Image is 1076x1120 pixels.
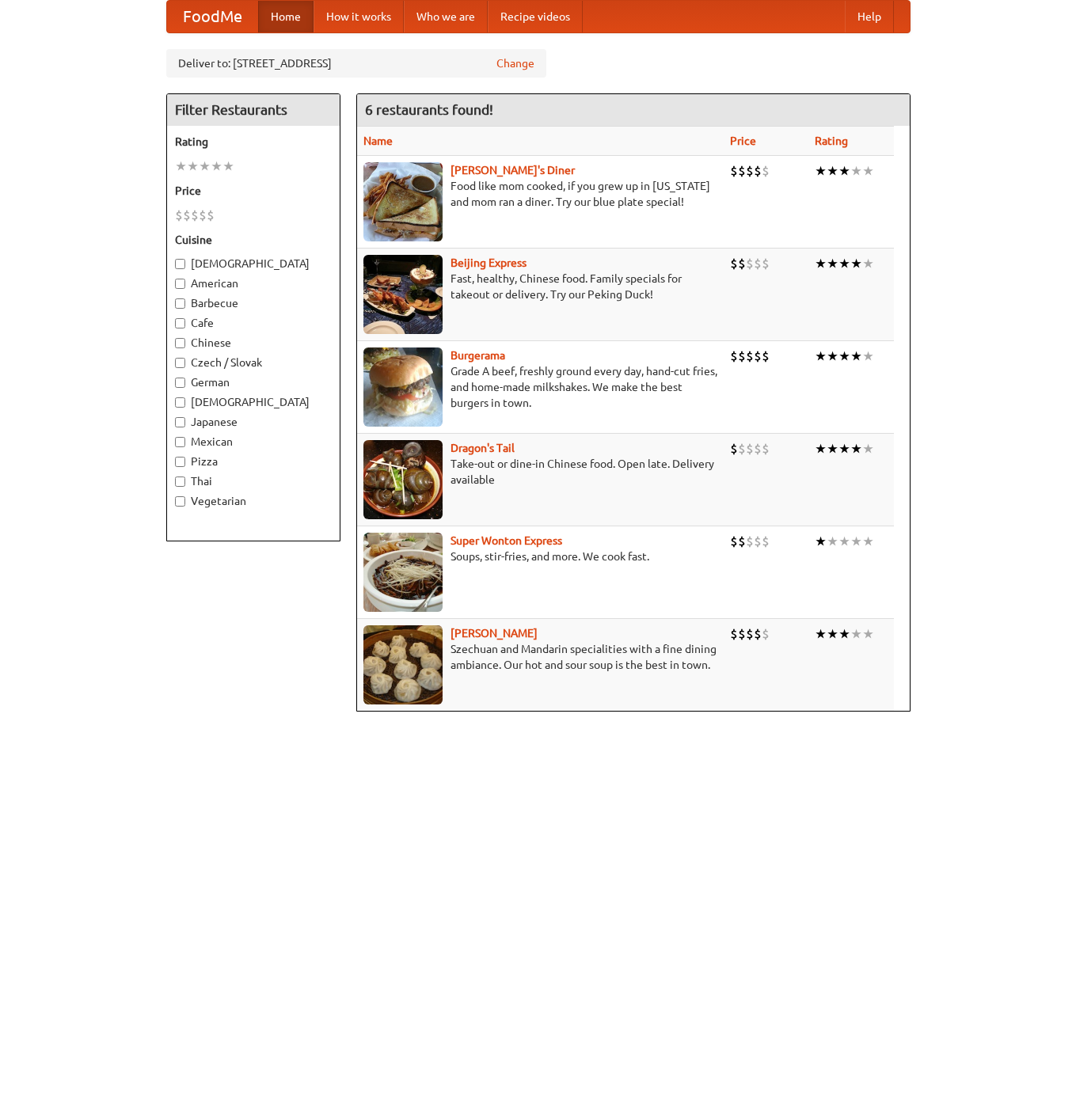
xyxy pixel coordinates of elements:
[175,318,185,328] input: Cafe
[183,207,191,224] li: $
[175,397,185,408] input: [DEMOGRAPHIC_DATA]
[404,1,488,32] a: Who we are
[175,374,332,390] label: German
[862,625,874,643] li: ★
[167,94,340,126] h4: Filter Restaurants
[754,162,762,180] li: $
[496,55,534,71] a: Change
[451,164,575,177] b: [PERSON_NAME]'s Diner
[738,533,746,550] li: $
[175,473,332,489] label: Thai
[363,533,443,612] img: superwonton.jpg
[754,440,762,457] li: $
[746,533,754,550] li: $
[363,363,717,411] p: Grade A beef, freshly ground every day, hand-cut fries, and home-made milkshakes. We make the bes...
[862,162,874,180] li: ★
[754,255,762,272] li: $
[175,338,185,348] input: Chinese
[175,454,332,469] label: Pizza
[363,135,393,147] a: Name
[815,162,827,180] li: ★
[175,275,332,291] label: American
[175,358,185,368] input: Czech / Slovak
[827,533,838,550] li: ★
[175,134,332,150] h5: Rating
[363,255,443,334] img: beijing.jpg
[862,533,874,550] li: ★
[175,335,332,351] label: Chinese
[815,440,827,457] li: ★
[175,437,185,447] input: Mexican
[815,135,848,147] a: Rating
[207,207,215,224] li: $
[363,456,717,488] p: Take-out or dine-in Chinese food. Open late. Delivery available
[746,162,754,180] li: $
[451,627,538,640] a: [PERSON_NAME]
[175,355,332,370] label: Czech / Slovak
[862,255,874,272] li: ★
[738,347,746,365] li: $
[175,476,185,487] input: Thai
[175,394,332,410] label: [DEMOGRAPHIC_DATA]
[827,255,838,272] li: ★
[762,625,770,643] li: $
[363,178,717,210] p: Food like mom cooked, if you grew up in [US_STATE] and mom ran a diner. Try our blue plate special!
[175,183,332,199] h5: Price
[191,207,199,224] li: $
[730,162,738,180] li: $
[451,534,562,547] a: Super Wonton Express
[754,533,762,550] li: $
[762,440,770,457] li: $
[850,625,862,643] li: ★
[730,255,738,272] li: $
[175,256,332,271] label: [DEMOGRAPHIC_DATA]
[827,347,838,365] li: ★
[762,533,770,550] li: $
[175,434,332,450] label: Mexican
[730,347,738,365] li: $
[862,347,874,365] li: ★
[451,349,505,362] a: Burgerama
[175,232,332,248] h5: Cuisine
[850,440,862,457] li: ★
[211,158,222,175] li: ★
[175,496,185,507] input: Vegetarian
[175,378,185,388] input: German
[258,1,314,32] a: Home
[762,162,770,180] li: $
[187,158,199,175] li: ★
[838,625,850,643] li: ★
[730,533,738,550] li: $
[175,207,183,224] li: $
[815,347,827,365] li: ★
[199,207,207,224] li: $
[175,279,185,289] input: American
[762,347,770,365] li: $
[850,162,862,180] li: ★
[754,347,762,365] li: $
[363,549,717,564] p: Soups, stir-fries, and more. We cook fast.
[175,315,332,331] label: Cafe
[175,414,332,430] label: Japanese
[738,255,746,272] li: $
[488,1,583,32] a: Recipe videos
[838,162,850,180] li: ★
[754,625,762,643] li: $
[175,457,185,467] input: Pizza
[363,625,443,704] img: shandong.jpg
[746,625,754,643] li: $
[746,255,754,272] li: $
[730,135,756,147] a: Price
[167,1,258,32] a: FoodMe
[827,625,838,643] li: ★
[850,347,862,365] li: ★
[746,440,754,457] li: $
[314,1,404,32] a: How it works
[363,641,717,673] p: Szechuan and Mandarin specialities with a fine dining ambiance. Our hot and sour soup is the best...
[451,256,527,269] a: Beijing Express
[738,440,746,457] li: $
[166,49,546,78] div: Deliver to: [STREET_ADDRESS]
